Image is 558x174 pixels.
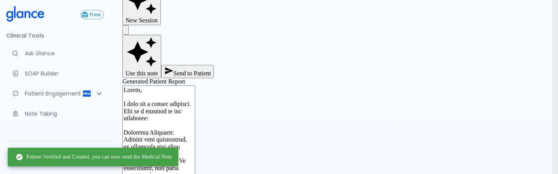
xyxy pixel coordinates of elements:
[25,70,104,77] p: SOAP Builder
[6,26,110,45] li: Clinical Tools
[122,78,185,85] label: Generated Patient Report
[161,65,214,78] button: Send to Patient
[122,35,161,78] button: Use this note
[122,25,129,34] button: Edit
[25,90,82,97] p: Patient Engagement
[15,150,172,164] div: Patient Verified and Created, you can now send the Medical Note
[80,10,110,19] a: Click to view or change your subscription
[25,110,104,118] p: Note Taking
[6,85,110,102] div: Patient Reports & Referrals
[6,45,110,62] a: Moramiz: Find ICD10AM codes instantly
[6,65,110,82] a: Docugen: Compose a clinical documentation in seconds
[87,12,103,18] span: Free
[25,49,104,57] p: Ask Glance
[6,105,110,122] a: Advanced note-taking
